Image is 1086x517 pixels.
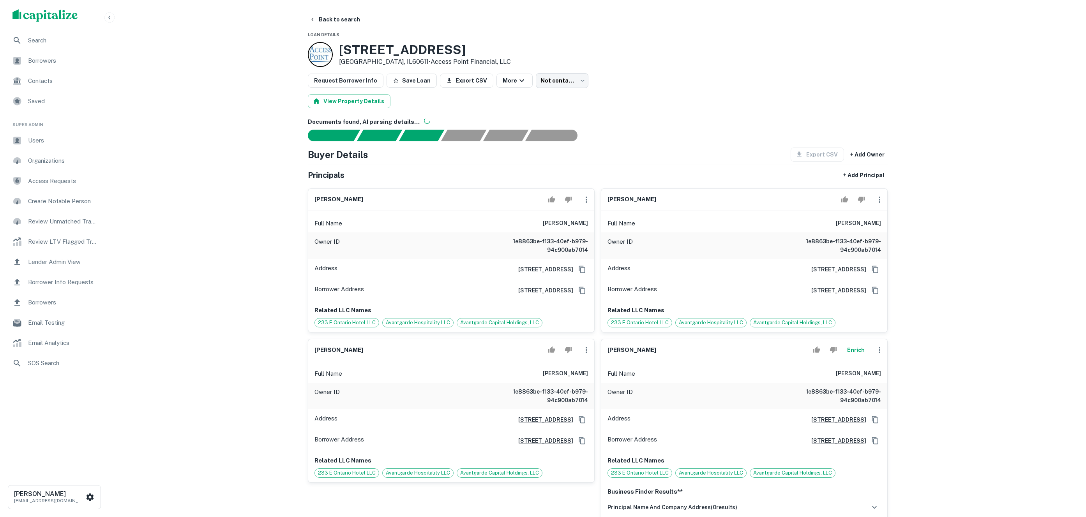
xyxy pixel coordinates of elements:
[805,265,866,274] a: [STREET_ADDRESS]
[826,342,840,358] button: Reject
[576,285,588,296] button: Copy Address
[855,192,868,208] button: Reject
[314,435,364,447] p: Borrower Address
[6,273,102,292] div: Borrower Info Requests
[6,192,102,211] div: Create Notable Person
[805,415,866,424] a: [STREET_ADDRESS]
[440,74,493,88] button: Export CSV
[28,156,98,165] span: Organizations
[6,253,102,271] a: Lender Admin View
[8,485,101,509] button: [PERSON_NAME][EMAIL_ADDRESS][DOMAIN_NAME]
[12,9,78,22] img: capitalize-logo.png
[6,131,102,150] a: Users
[6,72,102,90] a: Contacts
[6,151,102,170] a: Organizations
[339,57,511,67] p: [GEOGRAPHIC_DATA], IL60611 •
[314,219,342,228] p: Full Name
[28,136,98,145] span: Users
[543,219,588,228] h6: [PERSON_NAME]
[308,94,390,108] button: View Property Details
[298,130,357,141] div: Sending borrower request to AI...
[869,264,881,275] button: Copy Address
[315,469,379,477] span: 233 E Ontario Hotel LLC
[805,436,866,445] a: [STREET_ADDRESS]
[6,354,102,373] div: SOS Search
[750,469,835,477] span: Avantgarde Capital Holdings, LLC
[441,130,486,141] div: Principals found, AI now looking for contact information...
[1047,455,1086,492] iframe: Chat Widget
[6,31,102,50] div: Search
[838,192,851,208] button: Accept
[339,42,511,57] h3: [STREET_ADDRESS]
[525,130,587,141] div: AI fulfillment process complete.
[536,73,588,88] div: Not contacted
[512,286,573,295] h6: [STREET_ADDRESS]
[750,319,835,327] span: Avantgarde Capital Holdings, LLC
[496,74,533,88] button: More
[431,58,511,65] a: Access Point Financial, LLC
[562,342,575,358] button: Reject
[314,306,588,315] p: Related LLC Names
[512,415,573,424] a: [STREET_ADDRESS]
[607,369,635,378] p: Full Name
[836,219,881,228] h6: [PERSON_NAME]
[314,387,340,404] p: Owner ID
[457,319,542,327] span: Avantgarde Capital Holdings, LLC
[314,414,337,426] p: Address
[357,130,402,141] div: Your request is received and processing...
[6,51,102,70] a: Borrowers
[383,469,453,477] span: Avantgarde Hospitality LLC
[512,436,573,445] h6: [STREET_ADDRESS]
[847,148,888,162] button: + Add Owner
[314,195,363,204] h6: [PERSON_NAME]
[308,169,344,181] h5: Principals
[28,318,98,327] span: Email Testing
[805,286,866,295] a: [STREET_ADDRESS]
[608,469,672,477] span: 233 E Ontario Hotel LLC
[308,148,368,162] h4: Buyer Details
[512,265,573,274] h6: [STREET_ADDRESS]
[315,319,379,327] span: 233 E Ontario Hotel LLC
[545,342,558,358] button: Accept
[28,36,98,45] span: Search
[28,298,98,307] span: Borrowers
[840,168,888,182] button: + Add Principal
[607,435,657,447] p: Borrower Address
[607,387,633,404] p: Owner ID
[676,469,746,477] span: Avantgarde Hospitality LLC
[607,487,881,496] p: Business Finder Results**
[6,212,102,231] a: Review Unmatched Transactions
[6,334,102,352] a: Email Analytics
[6,92,102,111] a: Saved
[28,76,98,86] span: Contacts
[28,217,98,226] span: Review Unmatched Transactions
[788,387,881,404] h6: 1e8863be-f133-40ef-b979-94c900ab7014
[545,192,558,208] button: Accept
[28,197,98,206] span: Create Notable Person
[308,32,339,37] span: Loan Details
[483,130,528,141] div: Principals found, still searching for contact information. This may take time...
[607,456,881,465] p: Related LLC Names
[314,237,340,254] p: Owner ID
[28,237,98,246] span: Review LTV Flagged Transactions
[608,319,672,327] span: 233 E Ontario Hotel LLC
[836,369,881,378] h6: [PERSON_NAME]
[576,435,588,447] button: Copy Address
[308,74,383,88] button: Request Borrower Info
[607,285,657,296] p: Borrower Address
[6,313,102,332] a: Email Testing
[607,219,635,228] p: Full Name
[6,293,102,312] a: Borrowers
